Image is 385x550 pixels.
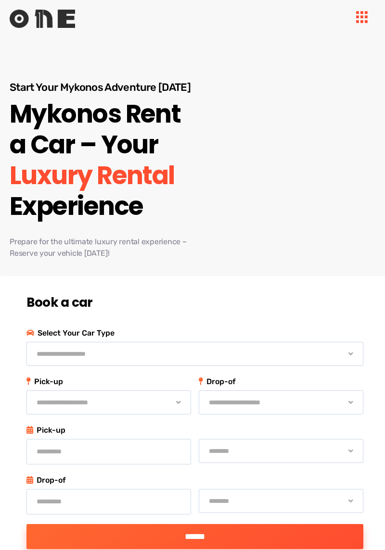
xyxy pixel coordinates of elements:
[199,375,363,388] span: Drop-of
[26,375,191,388] span: Pick-up
[10,10,75,28] img: Rent One Logo without Text
[10,236,201,259] p: Prepare for the ultimate luxury rental experience – Reserve your vehicle [DATE]!
[351,7,372,30] button: hamburger-icon
[26,327,363,339] p: Select Your Car Type
[26,424,363,437] p: Pick-up
[10,99,201,222] h1: Mykonos Rent a Car – Your Experience
[26,474,363,487] p: Drop-of
[10,81,201,94] p: Start Your Mykonos Adventure [DATE]
[10,160,175,191] span: Luxury Rental
[26,295,363,310] h2: Book a car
